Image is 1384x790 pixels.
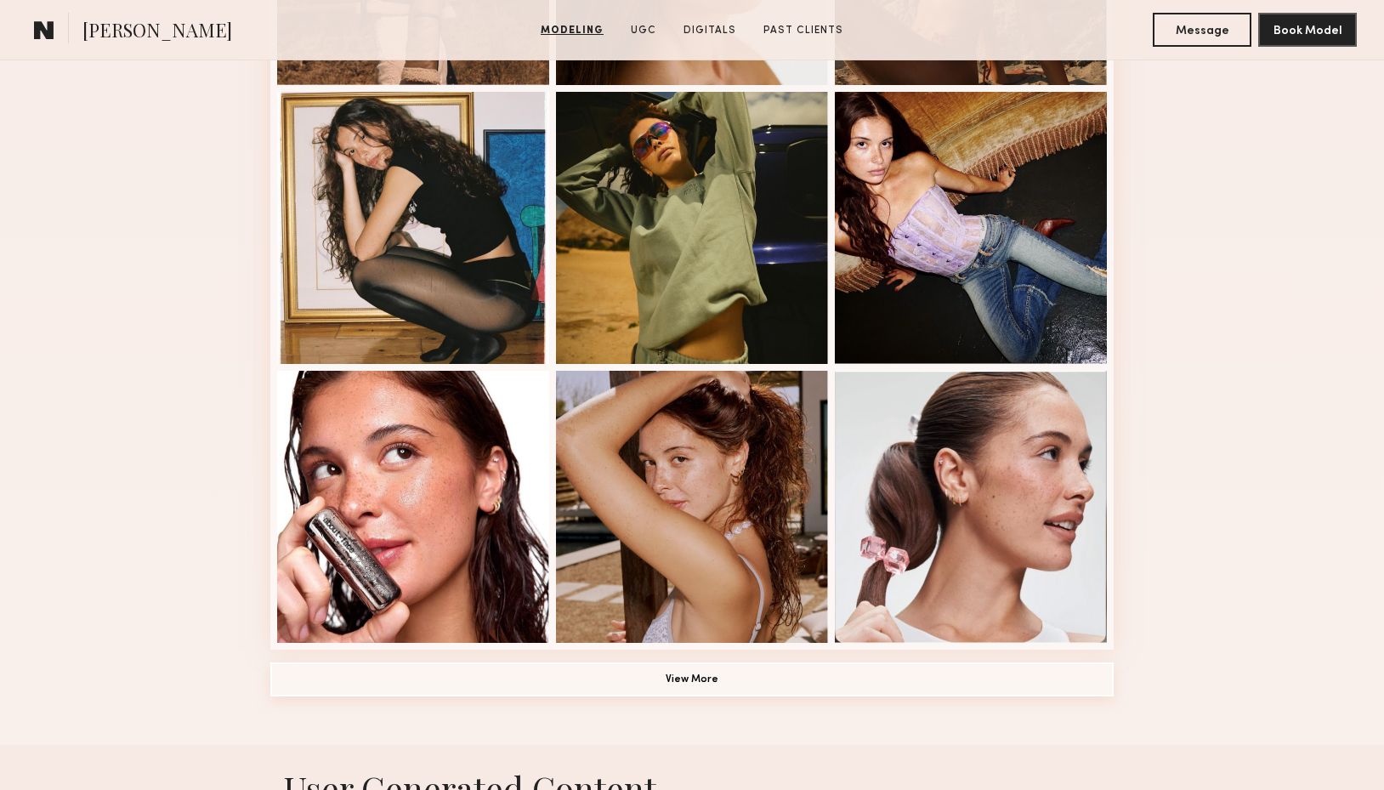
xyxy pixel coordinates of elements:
a: Book Model [1258,22,1357,37]
button: Book Model [1258,13,1357,47]
a: Modeling [534,23,610,38]
button: View More [270,662,1114,696]
button: Message [1153,13,1251,47]
a: Digitals [677,23,743,38]
a: UGC [624,23,663,38]
a: Past Clients [757,23,850,38]
span: [PERSON_NAME] [82,17,232,47]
